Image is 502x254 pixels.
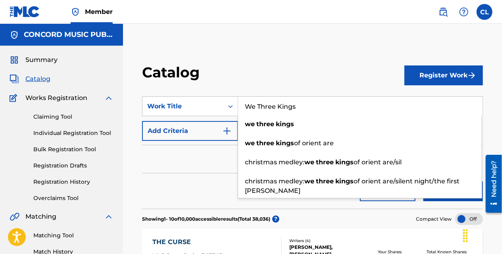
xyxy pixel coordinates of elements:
h5: CONCORD MUSIC PUBLISHING LLC [24,30,113,39]
img: Works Registration [10,93,20,103]
img: f7272a7cc735f4ea7f67.svg [467,71,477,80]
button: Add Criteria [142,121,238,141]
strong: kings [335,158,354,166]
h2: Catalog [142,63,204,81]
img: search [439,7,448,17]
div: Help [456,4,472,20]
span: of orient are [294,139,334,147]
strong: we [245,139,255,147]
p: Showing 1 - 10 of 10,000 accessible results (Total 38,036 ) [142,216,270,223]
strong: we [304,158,314,166]
img: expand [104,212,113,221]
div: User Menu [477,4,492,20]
span: Compact View [416,216,452,223]
img: help [459,7,469,17]
strong: three [256,139,274,147]
a: Matching Tool [33,231,113,240]
a: Registration Drafts [33,162,113,170]
strong: kings [276,120,294,128]
a: Registration History [33,178,113,186]
strong: three [256,120,274,128]
div: Work Title [147,102,219,111]
form: Search Form [142,96,483,209]
button: Register Work [404,65,483,85]
span: christmas medley: [245,177,304,185]
strong: kings [335,177,354,185]
span: Matching [25,212,56,221]
span: of orient are/sil [354,158,402,166]
strong: three [316,158,334,166]
a: Individual Registration Tool [33,129,113,137]
span: christmas medley: [245,158,304,166]
div: Drag [459,224,472,248]
span: Works Registration [25,93,87,103]
strong: three [316,177,334,185]
img: 9d2ae6d4665cec9f34b9.svg [222,126,232,136]
img: Summary [10,55,19,65]
img: MLC Logo [10,6,40,17]
a: SummarySummary [10,55,58,65]
img: Top Rightsholder [71,7,80,17]
img: expand [104,93,113,103]
strong: we [245,120,255,128]
div: Writers ( 4 ) [289,238,363,244]
a: Public Search [435,4,451,20]
strong: we [304,177,314,185]
img: Accounts [10,30,19,40]
iframe: Chat Widget [462,216,502,254]
img: Catalog [10,74,19,84]
a: Overclaims Tool [33,194,113,202]
div: THE CURSE [152,237,275,247]
span: ? [272,216,279,223]
a: CatalogCatalog [10,74,50,84]
span: Summary [25,55,58,65]
span: Catalog [25,74,50,84]
a: Claiming Tool [33,113,113,121]
strong: kings [276,139,294,147]
a: Bulk Registration Tool [33,145,113,154]
img: Matching [10,212,19,221]
span: Member [85,7,113,16]
iframe: Resource Center [480,152,502,216]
